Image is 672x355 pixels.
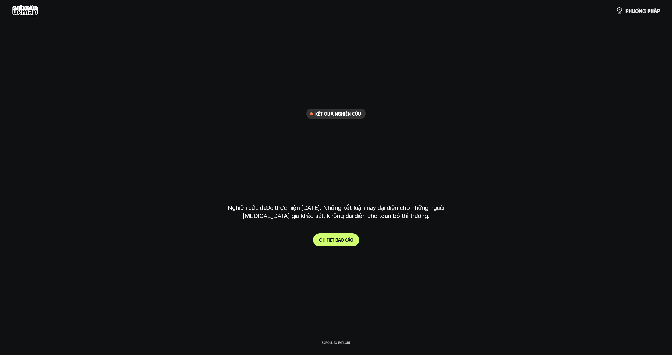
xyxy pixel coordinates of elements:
[650,7,654,14] span: h
[341,237,344,243] span: o
[654,7,657,14] span: á
[345,237,347,243] span: c
[628,7,632,14] span: h
[332,237,334,243] span: t
[322,340,350,345] p: Scroll to explore
[322,237,324,243] span: h
[657,7,660,14] span: p
[226,125,446,151] h1: phạm vi công việc của
[647,7,650,14] span: p
[347,237,350,243] span: á
[632,7,635,14] span: ư
[324,237,325,243] span: i
[313,233,359,246] a: Chitiếtbáocáo
[350,237,353,243] span: o
[616,5,660,17] a: phươngpháp
[327,237,329,243] span: t
[319,237,322,243] span: C
[642,7,646,14] span: g
[223,204,449,220] p: Nghiên cứu được thực hiện [DATE]. Những kết luận này đại diện cho những người [MEDICAL_DATA] gia ...
[335,237,338,243] span: b
[229,173,443,198] h1: tại [GEOGRAPHIC_DATA]
[329,237,330,243] span: i
[625,7,628,14] span: p
[639,7,642,14] span: n
[338,237,341,243] span: á
[330,237,332,243] span: ế
[315,110,361,117] h6: Kết quả nghiên cứu
[635,7,639,14] span: ơ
